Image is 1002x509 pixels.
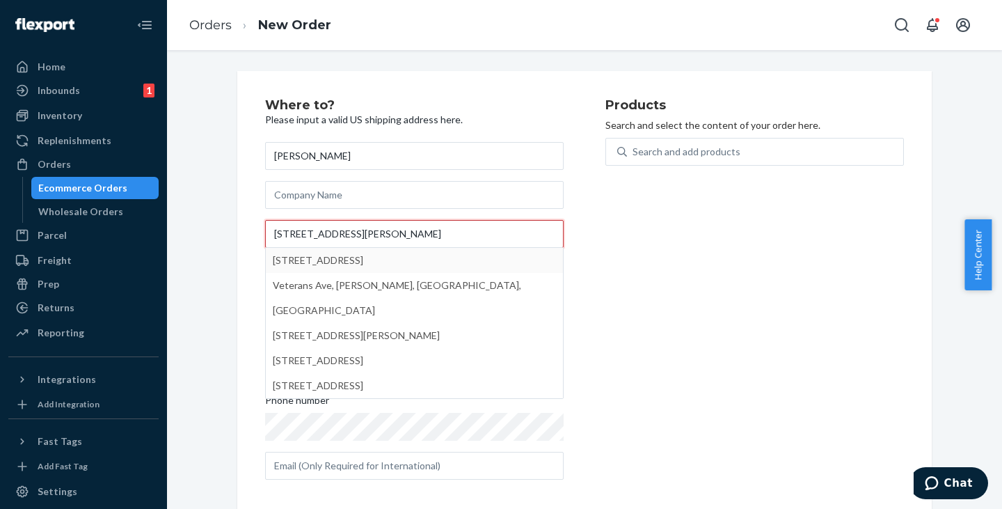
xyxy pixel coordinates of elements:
a: New Order [258,17,331,33]
div: Inventory [38,109,82,123]
div: Inbounds [38,84,80,97]
a: Home [8,56,159,78]
div: Parcel [38,228,67,242]
div: [STREET_ADDRESS][PERSON_NAME] [273,323,556,348]
div: Add Integration [38,398,100,410]
a: Ecommerce Orders [31,177,159,199]
span: Phone number [265,393,329,413]
div: Home [38,60,65,74]
img: Flexport logo [15,18,74,32]
a: Inventory [8,104,159,127]
div: Returns [38,301,74,315]
div: [STREET_ADDRESS] [273,248,556,273]
div: Ecommerce Orders [38,181,127,195]
button: Fast Tags [8,430,159,453]
h2: Where to? [265,99,564,113]
div: Veterans Ave, [PERSON_NAME], [GEOGRAPHIC_DATA], [GEOGRAPHIC_DATA] [273,273,556,323]
button: Open notifications [918,11,946,39]
input: First & Last Name [265,142,564,170]
div: Reporting [38,326,84,340]
div: Settings [38,485,77,499]
div: Wholesale Orders [38,205,123,219]
iframe: Opens a widget where you can chat to one of our agents [914,467,988,502]
a: Add Fast Tag [8,458,159,475]
button: Close Navigation [131,11,159,39]
div: Fast Tags [38,434,82,448]
a: Orders [8,153,159,175]
div: Integrations [38,373,96,386]
button: Integrations [8,368,159,391]
div: Replenishments [38,134,111,148]
a: Settings [8,480,159,503]
div: Add Fast Tag [38,460,88,472]
button: Open account menu [949,11,977,39]
button: Help Center [964,219,992,290]
a: Freight [8,249,159,272]
a: Add Integration [8,396,159,413]
a: Returns [8,297,159,319]
input: Email (Only Required for International) [265,452,564,480]
a: Inbounds1 [8,79,159,102]
a: Orders [189,17,232,33]
input: [STREET_ADDRESS]Veterans Ave, [PERSON_NAME], [GEOGRAPHIC_DATA], [GEOGRAPHIC_DATA][STREET_ADDRESS]... [265,220,564,248]
div: Search and add products [633,145,740,159]
a: Wholesale Orders [31,201,159,223]
button: Open Search Box [888,11,916,39]
input: Company Name [265,181,564,209]
div: Prep [38,277,59,291]
div: 1 [143,84,154,97]
div: [STREET_ADDRESS] [273,373,556,398]
p: Search and select the content of your order here. [605,118,904,132]
a: Reporting [8,322,159,344]
div: Orders [38,157,71,171]
h2: Products [605,99,904,113]
div: [STREET_ADDRESS] [273,348,556,373]
p: Please input a valid US shipping address here. [265,113,564,127]
a: Replenishments [8,130,159,152]
a: Parcel [8,224,159,246]
a: Prep [8,273,159,295]
ol: breadcrumbs [178,5,342,46]
div: Freight [38,253,72,267]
